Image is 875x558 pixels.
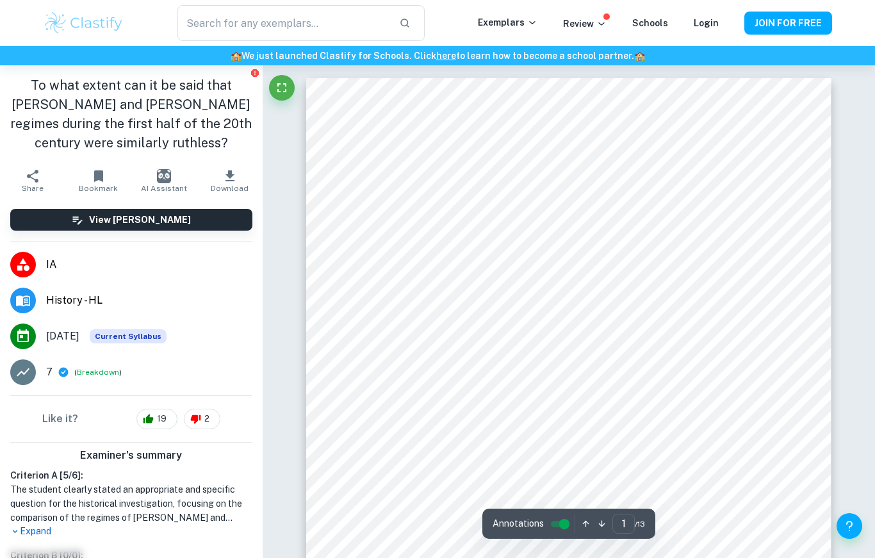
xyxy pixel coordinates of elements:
span: IA [46,257,252,272]
button: Report issue [250,68,260,78]
a: Login [694,18,719,28]
button: JOIN FOR FREE [744,12,832,35]
h1: To what extent can it be said that [PERSON_NAME] and [PERSON_NAME] regimes during the first half ... [10,76,252,152]
button: Breakdown [77,366,119,378]
div: 19 [136,409,177,429]
h6: Examiner's summary [5,448,258,463]
span: Current Syllabus [90,329,167,343]
button: AI Assistant [131,163,197,199]
h6: Criterion A [ 5 / 6 ]: [10,468,252,482]
p: Exemplars [478,15,537,29]
span: 🏫 [634,51,645,61]
h6: We just launched Clastify for Schools. Click to learn how to become a school partner. [3,49,872,63]
span: [DATE] [46,329,79,344]
button: Bookmark [65,163,131,199]
h1: The student clearly stated an appropriate and specific question for the historical investigation,... [10,482,252,525]
div: 2 [184,409,220,429]
button: Download [197,163,262,199]
p: Expand [10,525,252,538]
div: This exemplar is based on the current syllabus. Feel free to refer to it for inspiration/ideas wh... [90,329,167,343]
span: Annotations [493,517,544,530]
button: Fullscreen [269,75,295,101]
span: 2 [197,413,217,425]
span: Download [211,184,249,193]
img: AI Assistant [157,169,171,183]
span: AI Assistant [141,184,187,193]
h6: View [PERSON_NAME] [89,213,191,227]
span: 🏫 [231,51,241,61]
span: Share [22,184,44,193]
span: / 13 [635,518,645,530]
span: History - HL [46,293,252,308]
button: View [PERSON_NAME] [10,209,252,231]
a: here [436,51,456,61]
p: Review [563,17,607,31]
span: Bookmark [79,184,118,193]
button: Help and Feedback [837,513,862,539]
span: ( ) [74,366,122,379]
h6: Like it? [42,411,78,427]
span: 19 [150,413,174,425]
img: Clastify logo [43,10,124,36]
input: Search for any exemplars... [177,5,389,41]
a: Schools [632,18,668,28]
p: 7 [46,365,53,380]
